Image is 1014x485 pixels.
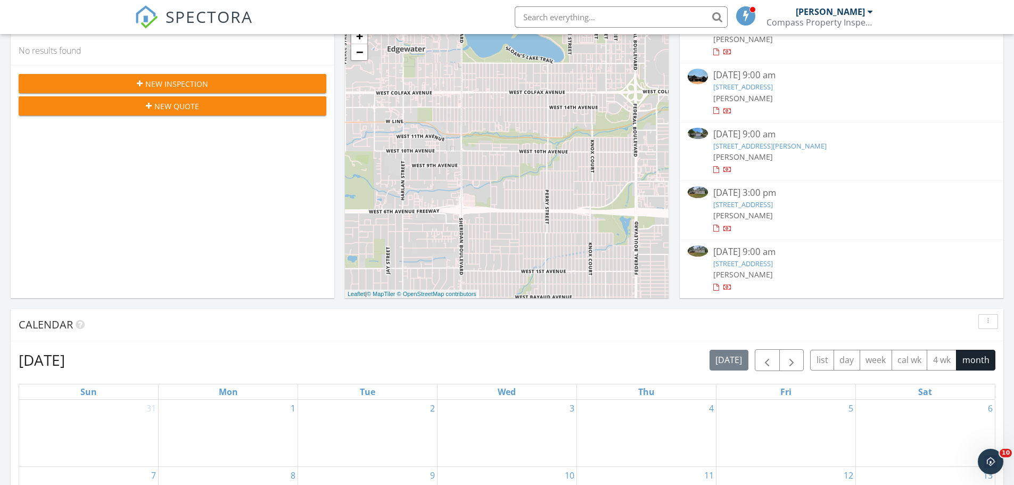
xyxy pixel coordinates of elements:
h2: [DATE] [19,349,65,371]
div: [PERSON_NAME] [796,6,865,17]
a: Wednesday [496,384,518,399]
button: list [810,350,834,371]
a: Sunday [78,384,99,399]
a: Zoom out [351,44,367,60]
div: No results found [11,36,334,65]
span: [PERSON_NAME] [713,152,773,162]
button: 4 wk [927,350,957,371]
button: month [956,350,995,371]
button: day [834,350,860,371]
a: Go to September 12, 2025 [842,467,855,484]
div: [DATE] 9:00 am [713,128,970,141]
a: Friday [778,384,794,399]
td: Go to September 6, 2025 [855,400,995,467]
img: The Best Home Inspection Software - Spectora [135,5,158,29]
div: | [345,290,479,299]
a: Go to September 6, 2025 [986,400,995,417]
a: Zoom in [351,28,367,44]
span: [PERSON_NAME] [713,269,773,280]
img: 9482699%2Freports%2Fd5346475-e1a8-4178-a1e8-1e5cb6619dd8%2Fcover_photos%2FIaemYI7OspD1NJZOaKQg%2F... [688,69,708,84]
a: Go to September 7, 2025 [149,467,158,484]
span: Calendar [19,317,73,332]
a: Go to September 13, 2025 [981,467,995,484]
img: 9568891%2Fcover_photos%2FMewGXSV5qFGHNffjcSgW%2Fsmall.jpg [688,245,708,257]
span: [PERSON_NAME] [713,34,773,44]
div: [DATE] 9:00 am [713,245,970,259]
a: © MapTiler [367,291,395,297]
span: New Quote [154,101,199,112]
button: New Quote [19,96,326,116]
a: © OpenStreetMap contributors [397,291,476,297]
div: [DATE] 3:00 pm [713,186,970,200]
a: Saturday [916,384,934,399]
span: [PERSON_NAME] [713,210,773,220]
a: Go to September 4, 2025 [707,400,716,417]
td: Go to September 5, 2025 [716,400,855,467]
input: Search everything... [515,6,728,28]
div: [DATE] 9:00 am [713,69,970,82]
td: Go to September 1, 2025 [159,400,298,467]
div: Compass Property Inspections [766,17,873,28]
iframe: Intercom live chat [978,449,1003,474]
img: 9548074%2Fcover_photos%2FIXMLPeiTu2aXktSIZfyl%2Fsmall.jpeg [688,128,708,139]
a: Go to September 10, 2025 [563,467,576,484]
a: [DATE] 9:00 am [STREET_ADDRESS][PERSON_NAME] [PERSON_NAME] [688,128,995,175]
a: [DATE] 9:00 am [STREET_ADDRESS] [PERSON_NAME] [688,69,995,116]
a: Thursday [636,384,657,399]
button: New Inspection [19,74,326,93]
a: [STREET_ADDRESS] [713,200,773,209]
a: Go to September 1, 2025 [288,400,298,417]
button: cal wk [892,350,928,371]
a: Go to September 3, 2025 [567,400,576,417]
button: Previous month [755,349,780,371]
a: Go to September 9, 2025 [428,467,437,484]
a: [DATE] 9:00 am [STREET_ADDRESS] [PERSON_NAME] [688,245,995,293]
a: Go to September 5, 2025 [846,400,855,417]
a: [DATE] 3:00 pm [STREET_ADDRESS] [PERSON_NAME] [688,186,995,234]
a: [STREET_ADDRESS][PERSON_NAME] [713,141,827,151]
a: Go to September 2, 2025 [428,400,437,417]
span: SPECTORA [166,5,253,28]
a: Go to September 8, 2025 [288,467,298,484]
a: Leaflet [348,291,365,297]
img: 9562591%2Fcover_photos%2FP29xrGGs6Nc5dyTbGVX0%2Fsmall.jpg [688,186,708,198]
button: week [860,350,892,371]
td: Go to September 3, 2025 [438,400,577,467]
span: New Inspection [145,78,208,89]
a: Go to September 11, 2025 [702,467,716,484]
span: 10 [1000,449,1012,457]
td: Go to September 4, 2025 [576,400,716,467]
td: Go to August 31, 2025 [19,400,159,467]
button: [DATE] [710,350,748,371]
button: Next month [779,349,804,371]
a: Tuesday [358,384,377,399]
a: Monday [217,384,240,399]
td: Go to September 2, 2025 [298,400,438,467]
a: SPECTORA [135,14,253,37]
a: [STREET_ADDRESS] [713,259,773,268]
span: [PERSON_NAME] [713,93,773,103]
a: Go to August 31, 2025 [144,400,158,417]
a: [STREET_ADDRESS] [713,82,773,92]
